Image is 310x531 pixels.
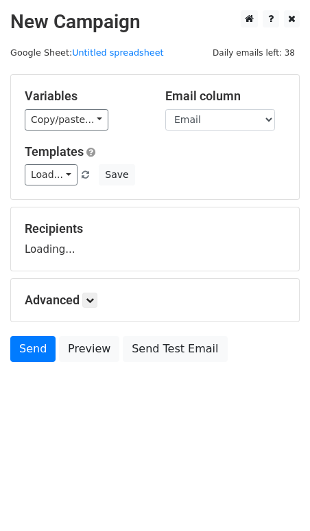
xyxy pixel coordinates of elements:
[25,144,84,159] a: Templates
[25,221,285,257] div: Loading...
[10,10,300,34] h2: New Campaign
[208,47,300,58] a: Daily emails left: 38
[59,336,119,362] a: Preview
[165,89,285,104] h5: Email column
[25,221,285,236] h5: Recipients
[99,164,134,185] button: Save
[10,47,164,58] small: Google Sheet:
[25,109,108,131] a: Copy/paste...
[123,336,227,362] a: Send Test Email
[25,164,77,185] a: Load...
[72,47,163,58] a: Untitled spreadsheet
[25,293,285,308] h5: Advanced
[25,89,145,104] h5: Variables
[208,45,300,60] span: Daily emails left: 38
[10,336,56,362] a: Send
